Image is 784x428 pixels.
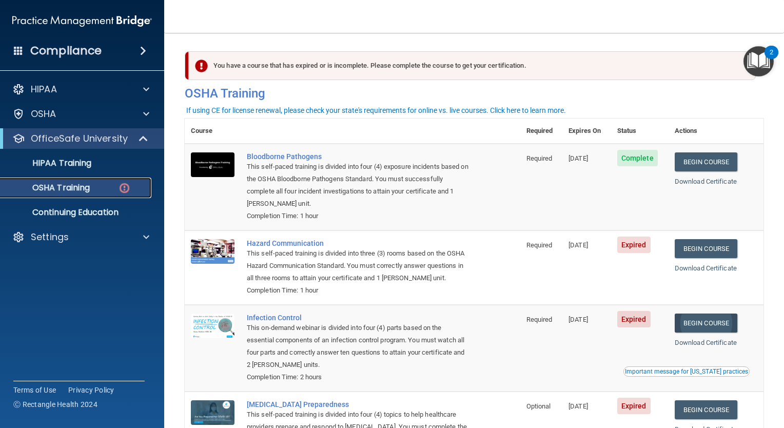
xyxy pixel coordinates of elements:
p: OfficeSafe University [31,132,128,145]
a: Privacy Policy [68,385,114,395]
span: Optional [526,402,551,410]
a: Download Certificate [675,339,737,346]
a: Terms of Use [13,385,56,395]
iframe: Drift Widget Chat Controller [607,356,772,396]
a: [MEDICAL_DATA] Preparedness [247,400,469,408]
th: Expires On [562,119,611,144]
h4: Compliance [30,44,102,58]
img: exclamation-circle-solid-danger.72ef9ffc.png [195,60,208,72]
a: OfficeSafe University [12,132,149,145]
span: Required [526,316,553,323]
div: If using CE for license renewal, please check your state's requirements for online vs. live cours... [186,107,566,114]
a: Begin Course [675,314,737,333]
div: Completion Time: 1 hour [247,210,469,222]
span: [DATE] [569,154,588,162]
div: 2 [770,52,773,66]
th: Status [611,119,669,144]
p: HIPAA Training [7,158,91,168]
span: [DATE] [569,402,588,410]
span: [DATE] [569,316,588,323]
button: Open Resource Center, 2 new notifications [743,46,774,76]
a: OSHA [12,108,149,120]
div: This self-paced training is divided into four (4) exposure incidents based on the OSHA Bloodborne... [247,161,469,210]
span: Complete [617,150,658,166]
span: Required [526,241,553,249]
a: Hazard Communication [247,239,469,247]
div: This on-demand webinar is divided into four (4) parts based on the essential components of an inf... [247,322,469,371]
div: Completion Time: 1 hour [247,284,469,297]
span: Ⓒ Rectangle Health 2024 [13,399,97,410]
p: HIPAA [31,83,57,95]
th: Actions [669,119,763,144]
button: If using CE for license renewal, please check your state's requirements for online vs. live cours... [185,105,567,115]
th: Course [185,119,241,144]
div: Completion Time: 2 hours [247,371,469,383]
div: This self-paced training is divided into three (3) rooms based on the OSHA Hazard Communication S... [247,247,469,284]
p: OSHA Training [7,183,90,193]
a: Bloodborne Pathogens [247,152,469,161]
a: Download Certificate [675,264,737,272]
a: Begin Course [675,152,737,171]
a: Begin Course [675,239,737,258]
a: Infection Control [247,314,469,322]
span: Expired [617,237,651,253]
th: Required [520,119,563,144]
div: You have a course that has expired or is incomplete. Please complete the course to get your certi... [189,51,756,80]
p: OSHA [31,108,56,120]
h4: OSHA Training [185,86,763,101]
a: HIPAA [12,83,149,95]
img: danger-circle.6113f641.png [118,182,131,194]
a: Begin Course [675,400,737,419]
span: Expired [617,398,651,414]
p: Settings [31,231,69,243]
a: Settings [12,231,149,243]
span: [DATE] [569,241,588,249]
img: PMB logo [12,11,152,31]
span: Expired [617,311,651,327]
p: Continuing Education [7,207,147,218]
span: Required [526,154,553,162]
a: Download Certificate [675,178,737,185]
